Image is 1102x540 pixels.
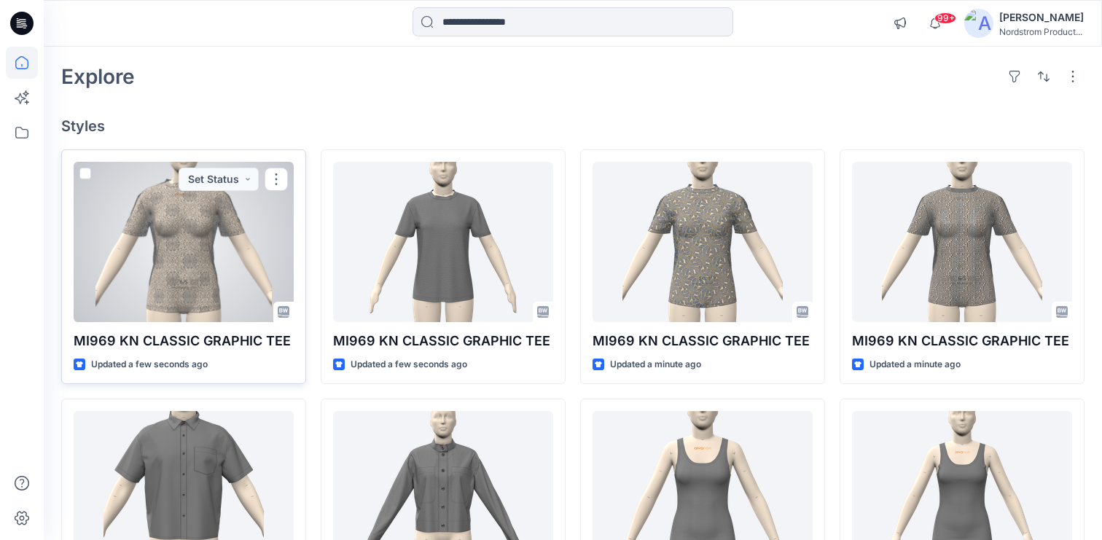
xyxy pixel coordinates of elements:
[333,331,553,351] p: MI969 KN CLASSIC GRAPHIC TEE
[61,117,1085,135] h4: Styles
[593,331,813,351] p: MI969 KN CLASSIC GRAPHIC TEE
[61,65,135,88] h2: Explore
[351,357,467,372] p: Updated a few seconds ago
[74,162,294,322] a: MI969 KN CLASSIC GRAPHIC TEE
[610,357,701,372] p: Updated a minute ago
[999,9,1084,26] div: [PERSON_NAME]
[91,357,208,372] p: Updated a few seconds ago
[964,9,993,38] img: avatar
[74,331,294,351] p: MI969 KN CLASSIC GRAPHIC TEE
[999,26,1084,37] div: Nordstrom Product...
[852,331,1072,351] p: MI969 KN CLASSIC GRAPHIC TEE
[870,357,961,372] p: Updated a minute ago
[852,162,1072,322] a: MI969 KN CLASSIC GRAPHIC TEE
[934,12,956,24] span: 99+
[593,162,813,322] a: MI969 KN CLASSIC GRAPHIC TEE
[333,162,553,322] a: MI969 KN CLASSIC GRAPHIC TEE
